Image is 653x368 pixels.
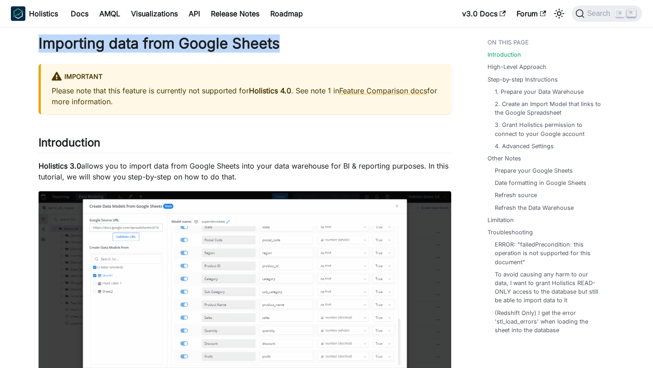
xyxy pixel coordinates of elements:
[52,85,440,107] p: Please note that this feature is currently not supported for . See note 1 in for more information.
[39,34,451,53] h1: Importing data from Google Sheets
[487,154,521,163] a: Other Notes
[495,100,601,117] a: 2. Create an Import Model that links to the Google Spreadsheet
[487,228,533,237] a: Troubleshooting
[487,216,514,224] a: Limitation
[495,240,601,266] a: ERROR: "failedPrecondition: this operation is not supported for this document"
[11,6,25,21] img: Holistics
[265,6,308,21] a: Roadmap
[65,6,94,21] a: Docs
[495,179,586,187] a: Date formatting in Google Sheets
[495,309,601,335] a: (Redshift Only) I get the error 'stl_load_errors' when loading the sheet into the database
[39,161,81,170] strong: Holistics 3.0
[52,71,440,83] div: Important
[39,136,451,153] h2: Introduction
[183,6,205,21] a: API
[627,9,636,17] kbd: K
[552,6,566,21] button: Switch between dark and light mode (currently light mode)
[11,6,58,21] a: HolisticsHolistics
[339,86,427,95] a: Feature Comparison docs
[205,6,265,21] a: Release Notes
[495,166,573,175] a: Prepare your Google Sheets
[29,8,58,19] b: Holistics
[615,10,624,18] kbd: ⌘
[487,50,521,59] a: Introduction
[487,63,546,71] a: High-Level Approach
[585,10,616,18] span: Search
[511,6,551,21] a: Forum
[495,191,537,199] a: Refresh source
[126,6,183,21] a: Visualizations
[495,270,601,305] a: To avoid causing any harm to our data, I want to grant Holistics READ-ONLY access to the database...
[495,142,554,150] a: 4. Advanced Settings
[487,75,558,84] a: Step-by-step Instructions
[94,6,126,21] a: AMQL
[495,87,584,96] a: 1. Prepare your Data Warehouse
[495,121,601,138] a: 3. Grant Holistics permission to connect to your Google account
[457,6,511,21] a: v3.0 Docs
[249,86,291,95] strong: Holistics 4.0
[495,203,574,212] a: Refresh the Data Warehouse
[572,5,642,22] button: Search (Command+K)
[39,160,451,182] p: allows you to import data from Google Sheets into your data warehouse for BI & reporting purposes...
